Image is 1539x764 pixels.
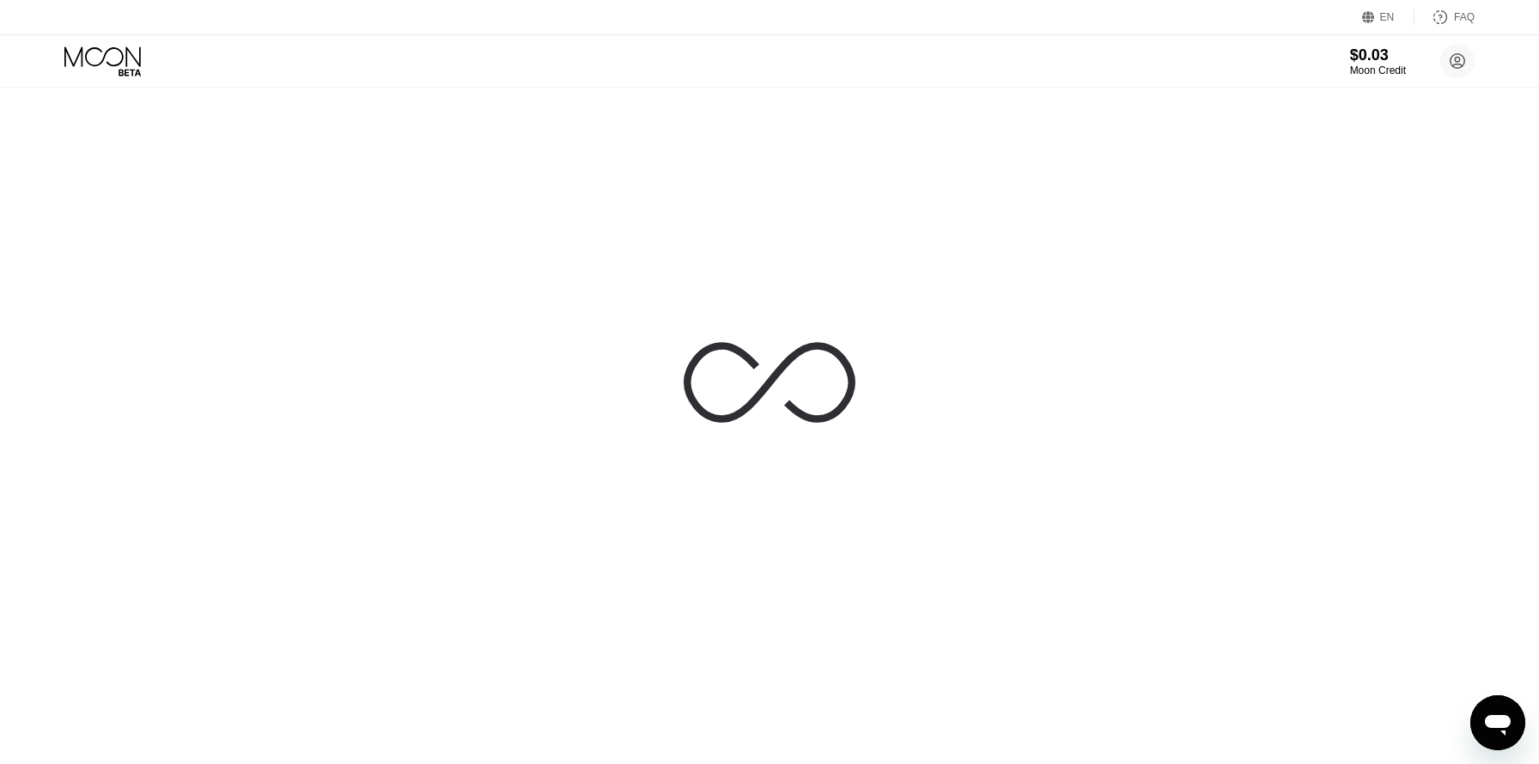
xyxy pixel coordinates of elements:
div: EN [1362,9,1414,26]
div: EN [1380,11,1395,23]
div: Moon Credit [1350,64,1406,76]
div: FAQ [1414,9,1475,26]
iframe: Botão para abrir a janela de mensagens [1470,695,1525,750]
div: $0.03Moon Credit [1350,46,1406,76]
div: FAQ [1454,11,1475,23]
div: $0.03 [1350,46,1406,64]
